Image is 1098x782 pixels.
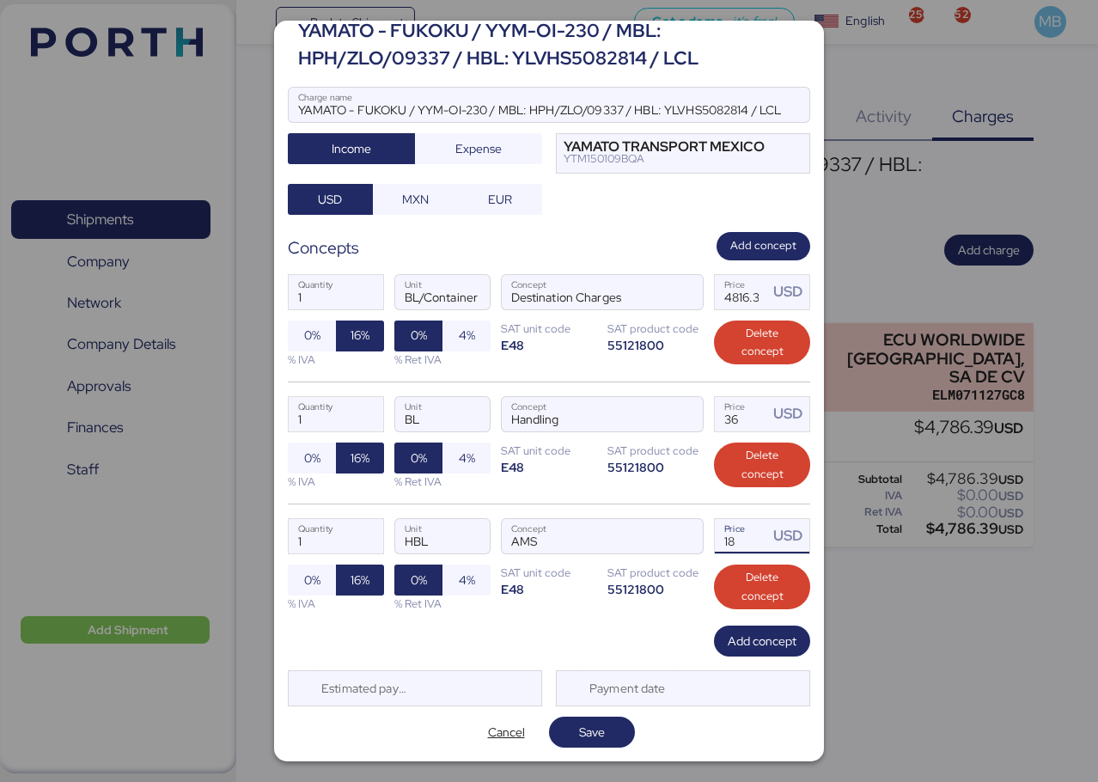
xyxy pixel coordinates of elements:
input: Quantity [289,397,383,431]
button: 16% [336,565,384,596]
span: Delete concept [728,568,796,606]
input: Concept [502,275,662,309]
span: 16% [351,325,369,345]
button: ConceptConcept [667,278,703,315]
div: YTM150109BQA [564,153,765,165]
div: USD [773,525,809,547]
span: EUR [488,189,512,210]
button: 4% [442,321,491,351]
span: 0% [304,448,320,468]
button: Add concept [714,626,810,657]
button: Save [549,717,635,748]
button: 16% [336,321,384,351]
div: SAT unit code [501,321,597,337]
input: Price [715,397,768,431]
button: 0% [288,321,336,351]
span: Save [579,722,605,742]
div: SAT product code [607,565,704,581]
div: E48 [501,459,597,475]
span: Income [332,138,371,159]
span: 16% [351,570,369,590]
button: 0% [394,321,442,351]
input: Unit [395,397,490,431]
button: Delete concept [714,565,810,609]
span: Add concept [728,631,796,651]
div: SAT unit code [501,565,597,581]
button: USD [288,184,373,215]
button: ConceptConcept [667,400,703,437]
button: Delete concept [714,443,810,487]
button: Cancel [463,717,549,748]
span: 0% [411,448,427,468]
button: MXN [373,184,458,215]
div: % Ret IVA [394,596,491,612]
span: 4% [459,570,475,590]
input: Unit [395,275,490,309]
div: SAT unit code [501,443,597,459]
input: Charge name [289,88,809,122]
button: 0% [288,565,336,596]
span: Cancel [488,722,525,742]
div: % IVA [288,596,384,612]
div: SAT product code [607,321,704,337]
div: % Ret IVA [394,473,491,490]
input: Unit [395,519,490,553]
span: 4% [459,325,475,345]
button: 0% [288,443,336,473]
div: SAT product code [607,443,704,459]
div: 55121800 [607,459,704,475]
button: 16% [336,443,384,473]
div: 55121800 [607,581,704,597]
div: YAMATO TRANSPORT MEXICO [564,141,765,153]
div: E48 [501,581,597,597]
button: Income [288,133,415,164]
button: 4% [442,565,491,596]
button: EUR [457,184,542,215]
button: Delete concept [714,321,810,365]
span: MXN [402,189,429,210]
input: Price [715,519,768,553]
div: % IVA [288,351,384,368]
span: 16% [351,448,369,468]
button: Add concept [717,232,810,260]
input: Concept [502,397,662,431]
button: 4% [442,443,491,473]
div: % Ret IVA [394,351,491,368]
button: ConceptConcept [667,522,703,559]
button: 0% [394,443,442,473]
button: 0% [394,565,442,596]
span: USD [318,189,342,210]
span: Add concept [730,236,796,255]
span: 4% [459,448,475,468]
span: 0% [304,325,320,345]
input: Quantity [289,275,383,309]
button: Expense [415,133,542,164]
span: Expense [455,138,502,159]
div: USD [773,403,809,425]
div: YAMATO - FUKOKU / YYM-OI-230 / MBL: HPH/ZLO/09337 / HBL: YLVHS5082814 / LCL [298,17,810,73]
span: Delete concept [728,324,796,362]
input: Concept [502,519,662,553]
input: Quantity [289,519,383,553]
div: E48 [501,337,597,353]
div: 55121800 [607,337,704,353]
div: USD [773,281,809,302]
span: 0% [411,570,427,590]
span: 0% [411,325,427,345]
div: Concepts [288,235,359,260]
div: % IVA [288,473,384,490]
span: Delete concept [728,446,796,484]
span: 0% [304,570,320,590]
input: Price [715,275,768,309]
